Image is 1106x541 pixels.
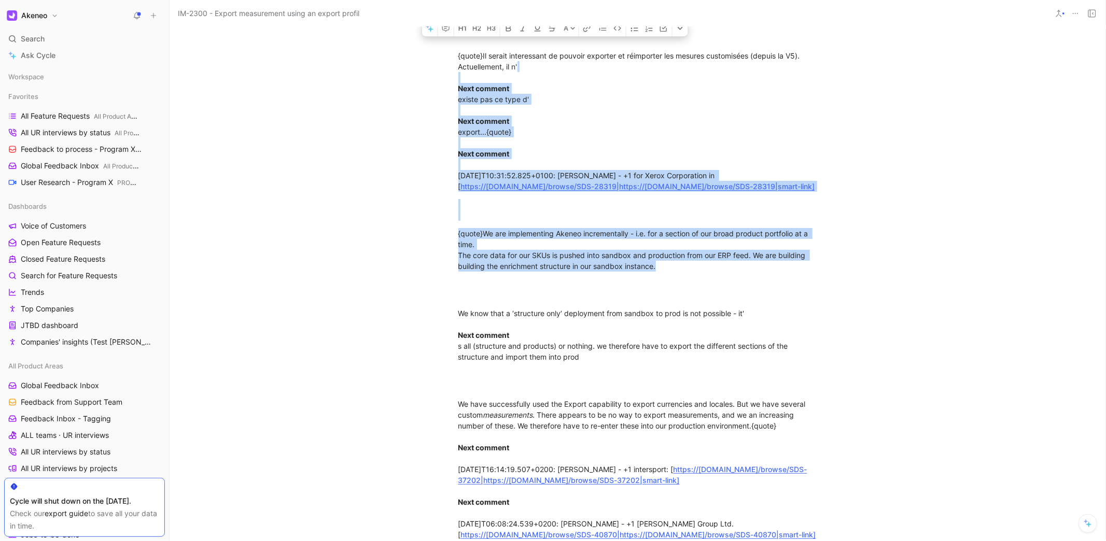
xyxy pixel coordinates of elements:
[21,320,78,331] span: JTBD dashboard
[21,270,117,281] span: Search for Feature Requests
[4,198,165,214] div: Dashboards
[10,507,159,532] div: Check our to save all your data in time.
[4,48,165,63] a: Ask Cycle
[8,91,38,102] span: Favorites
[4,358,165,374] div: All Product Areas
[21,144,143,155] span: Feedback to process - Program X
[4,158,165,174] a: Global Feedback InboxAll Product Areas
[94,112,144,120] span: All Product Areas
[4,89,165,104] div: Favorites
[21,447,110,457] span: All UR interviews by status
[458,149,510,158] strong: Next comment
[21,304,74,314] span: Top Companies
[4,108,165,124] a: All Feature RequestsAll Product Areas
[483,410,533,419] em: measurements
[461,530,816,539] a: https://[DOMAIN_NAME]/browse/SDS-40870|https://[DOMAIN_NAME]/browse/SDS-40870|smart-link]
[4,411,165,426] a: Feedback Inbox - Tagging
[458,497,510,506] strong: Next comment
[4,198,165,350] div: DashboardsVoice of CustomersOpen Feature RequestsClosed Feature RequestsSearch for Feature Reques...
[8,361,63,371] span: All Product Areas
[21,221,86,231] span: Voice of Customers
[4,251,165,267] a: Closed Feature Requests
[458,84,510,93] strong: Next comment
[458,50,817,192] div: {quote}Il serait interessant de pouvoir exporter et réimporter les mesures customisées (depuis la...
[21,414,111,424] span: Feedback Inbox - Tagging
[21,49,55,62] span: Ask Cycle
[458,228,817,272] div: {quote}We are implementing Akeneo incrementally - i.e. for a section of our broad product portfol...
[4,268,165,283] a: Search for Feature Requests
[115,129,164,137] span: All Product Areas
[4,301,165,317] a: Top Companies
[21,337,152,347] span: Companies' insights (Test [PERSON_NAME])
[21,380,99,391] span: Global Feedback Inbox
[7,10,17,21] img: Akeneo
[117,179,155,187] span: PROGRAM X
[4,318,165,333] a: JTBD dashboard
[21,463,117,474] span: All UR interviews by projects
[4,218,165,234] a: Voice of Customers
[4,69,165,84] div: Workspace
[458,117,510,125] strong: Next comment
[178,7,359,20] span: IM-2300 - Export measurement using an export profil
[458,331,510,339] strong: Next comment
[4,125,165,140] a: All UR interviews by statusAll Product Areas
[21,177,141,188] span: User Research - Program X
[4,461,165,476] a: All UR interviews by projects
[4,284,165,300] a: Trends
[21,161,140,172] span: Global Feedback Inbox
[4,444,165,460] a: All UR interviews by status
[21,237,101,248] span: Open Feature Requests
[8,201,47,211] span: Dashboards
[458,308,817,362] div: We know that a ‘structure only’ deployment from sandbox to prod is not possible - it' s all (stru...
[4,334,165,350] a: Companies' insights (Test [PERSON_NAME])
[21,287,44,297] span: Trends
[21,397,122,407] span: Feedback from Support Team
[4,31,165,47] div: Search
[21,11,47,20] h1: Akeneo
[458,443,510,452] strong: Next comment
[103,162,153,170] span: All Product Areas
[4,8,61,23] button: AkeneoAkeneo
[4,141,165,157] a: Feedback to process - Program XPROGRAM X
[21,111,139,122] span: All Feature Requests
[8,72,44,82] span: Workspace
[45,509,88,518] a: export guide
[21,33,45,45] span: Search
[4,378,165,393] a: Global Feedback Inbox
[461,182,815,191] a: https://[DOMAIN_NAME]/browse/SDS-28319|https://[DOMAIN_NAME]/browse/SDS-28319|smart-link]
[10,495,159,507] div: Cycle will shut down on the [DATE].
[4,175,165,190] a: User Research - Program XPROGRAM X
[4,428,165,443] a: ALL teams · UR interviews
[4,235,165,250] a: Open Feature Requests
[21,127,142,138] span: All UR interviews by status
[458,398,817,540] div: We have successfully used the Export capability to export currencies and locales. But we have sev...
[21,430,109,440] span: ALL teams · UR interviews
[4,394,165,410] a: Feedback from Support Team
[21,254,105,264] span: Closed Feature Requests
